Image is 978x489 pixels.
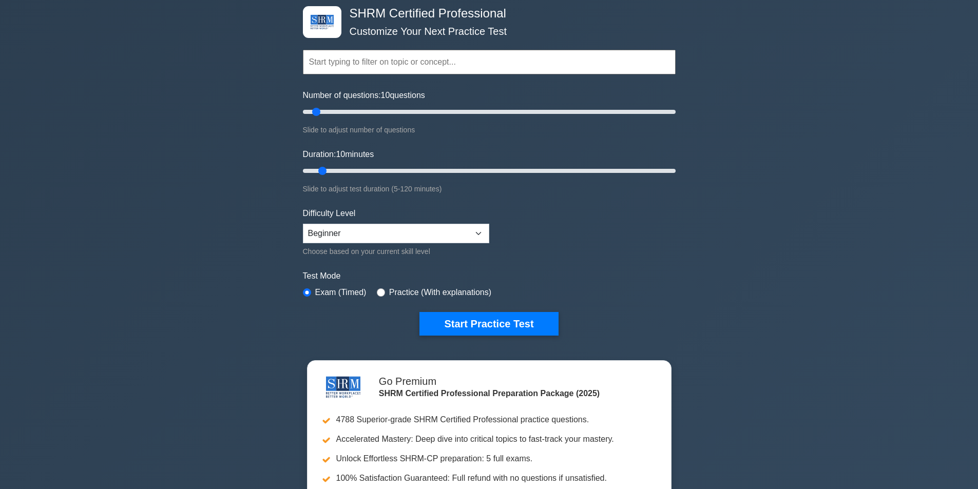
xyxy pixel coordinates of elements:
[303,124,676,136] div: Slide to adjust number of questions
[303,207,356,220] label: Difficulty Level
[419,312,558,336] button: Start Practice Test
[336,150,345,159] span: 10
[389,286,491,299] label: Practice (With explanations)
[303,183,676,195] div: Slide to adjust test duration (5-120 minutes)
[303,50,676,74] input: Start typing to filter on topic or concept...
[346,6,625,21] h4: SHRM Certified Professional
[303,89,425,102] label: Number of questions: questions
[303,148,374,161] label: Duration: minutes
[315,286,367,299] label: Exam (Timed)
[381,91,390,100] span: 10
[303,245,489,258] div: Choose based on your current skill level
[303,270,676,282] label: Test Mode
